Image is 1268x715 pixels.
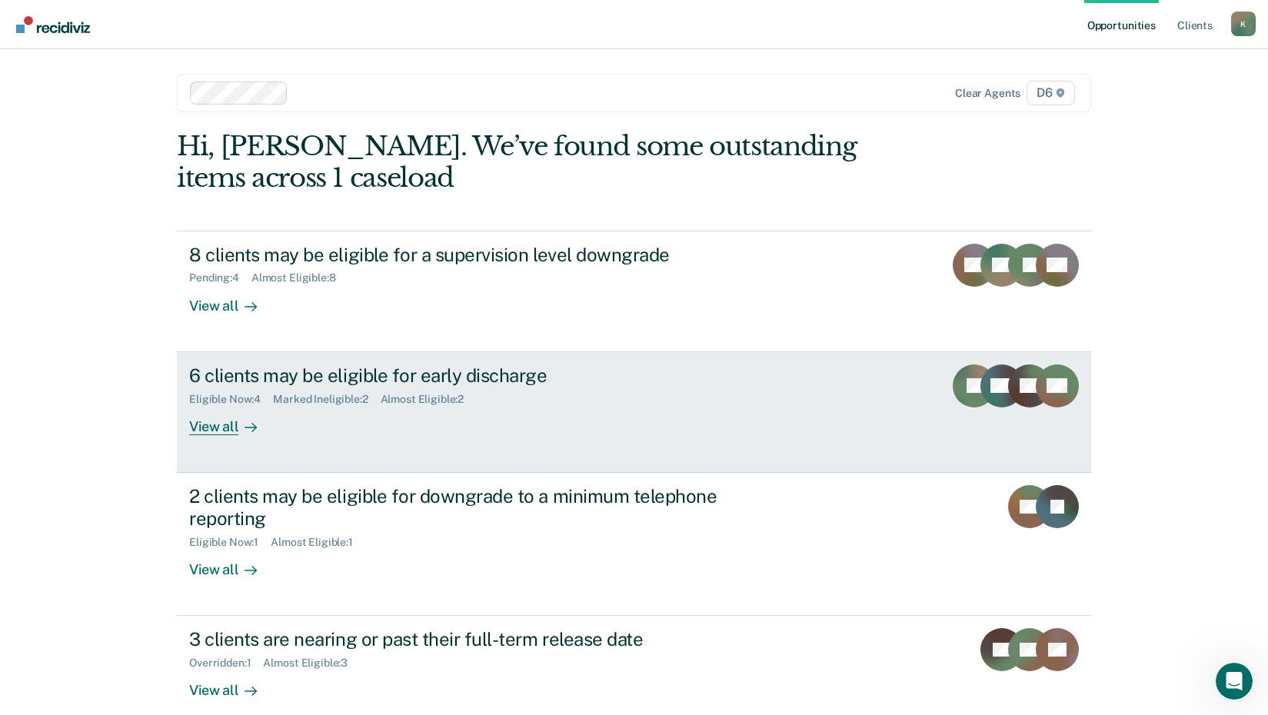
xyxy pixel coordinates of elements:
[271,536,365,549] div: Almost Eligible : 1
[177,352,1091,473] a: 6 clients may be eligible for early dischargeEligible Now:4Marked Ineligible:2Almost Eligible:2Vi...
[189,628,729,650] div: 3 clients are nearing or past their full-term release date
[189,485,729,530] div: 2 clients may be eligible for downgrade to a minimum telephone reporting
[189,244,729,266] div: 8 clients may be eligible for a supervision level downgrade
[189,364,729,387] div: 6 clients may be eligible for early discharge
[1027,81,1075,105] span: D6
[263,657,360,670] div: Almost Eligible : 3
[189,271,251,284] div: Pending : 4
[1231,12,1256,36] div: K
[189,284,275,314] div: View all
[189,657,263,670] div: Overridden : 1
[251,271,348,284] div: Almost Eligible : 8
[189,548,275,578] div: View all
[177,131,908,194] div: Hi, [PERSON_NAME]. We’ve found some outstanding items across 1 caseload
[381,393,477,406] div: Almost Eligible : 2
[955,87,1020,100] div: Clear agents
[189,670,275,700] div: View all
[189,393,273,406] div: Eligible Now : 4
[16,16,90,33] img: Recidiviz
[177,473,1091,616] a: 2 clients may be eligible for downgrade to a minimum telephone reportingEligible Now:1Almost Elig...
[177,231,1091,352] a: 8 clients may be eligible for a supervision level downgradePending:4Almost Eligible:8View all
[189,536,271,549] div: Eligible Now : 1
[1231,12,1256,36] button: Profile dropdown button
[1216,663,1253,700] iframe: Intercom live chat
[273,393,380,406] div: Marked Ineligible : 2
[189,405,275,435] div: View all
